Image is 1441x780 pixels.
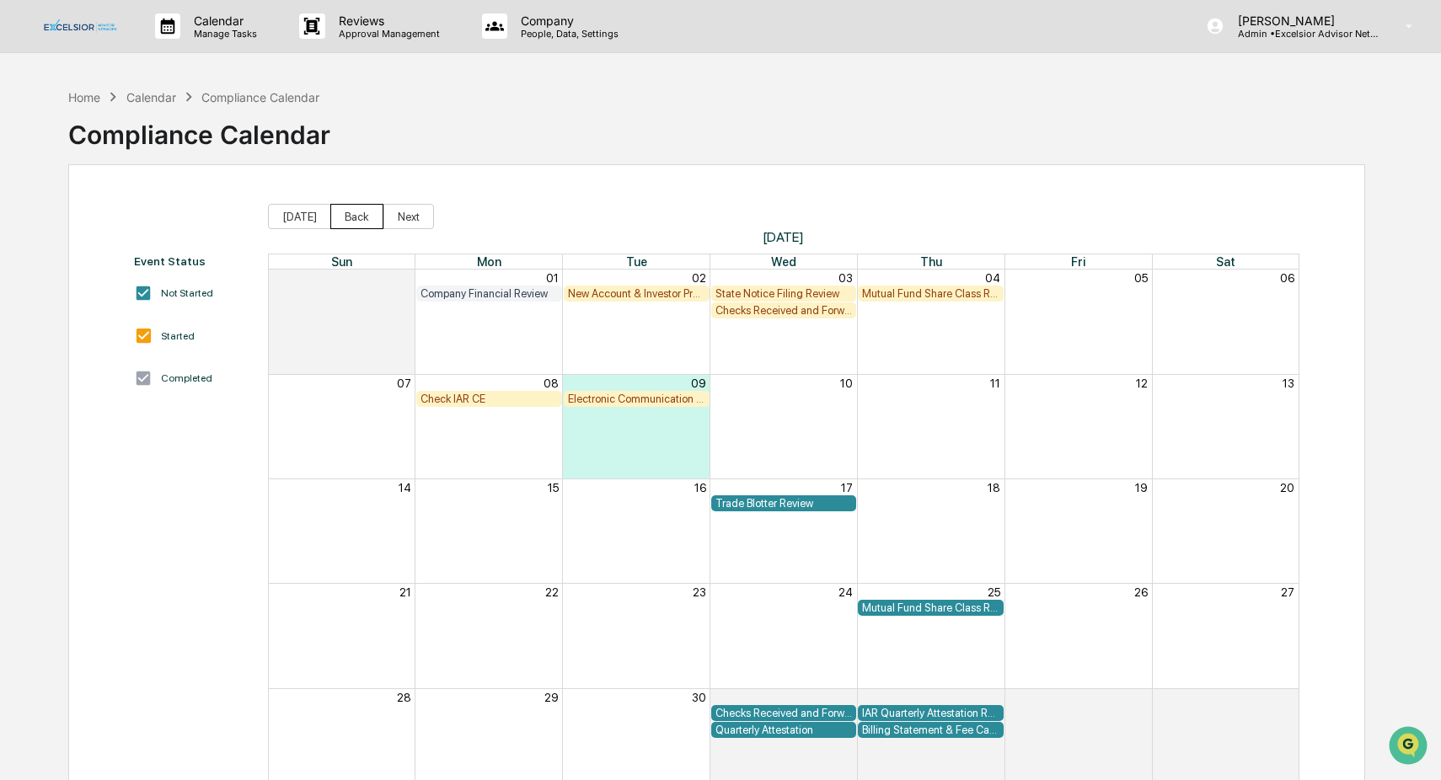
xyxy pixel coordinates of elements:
img: 1746055101610-c473b297-6a78-478c-a979-82029cc54cd1 [17,129,47,159]
a: 🖐️Preclearance [10,206,115,236]
button: 31 [399,271,411,285]
button: 23 [693,585,706,599]
div: Check IAR CE [421,393,558,405]
div: Not Started [161,287,213,299]
p: [PERSON_NAME] [1224,13,1381,28]
button: 03 [838,271,853,285]
span: Sun [331,254,352,269]
button: 07 [397,377,411,390]
div: New Account & Investor Profile Review [568,287,705,300]
button: 02 [986,691,1000,704]
div: Event Status [134,254,250,268]
p: Manage Tasks [180,28,265,40]
div: 🗄️ [122,214,136,227]
div: IAR Quarterly Attestation Review [862,707,999,719]
span: Thu [920,254,942,269]
span: Tue [626,254,647,269]
button: 13 [1283,377,1294,390]
div: Mutual Fund Share Class Review [862,601,999,614]
div: State Notice Filing Review [715,287,853,300]
div: Compliance Calendar [201,90,319,104]
div: Completed [161,372,212,384]
div: Calendar [126,90,176,104]
button: 10 [840,377,853,390]
button: 14 [399,481,411,494]
a: 🗄️Attestations [115,206,216,236]
div: Start new chat [57,129,276,146]
div: Checks Received and Forwarded Log [715,304,853,317]
button: 02 [692,271,706,285]
div: Trade Blotter Review [715,497,853,510]
a: Powered byPylon [119,285,204,298]
span: Sat [1216,254,1235,269]
button: 28 [397,691,411,704]
button: Start new chat [287,134,307,154]
button: 30 [692,691,706,704]
div: Billing Statement & Fee Calculations Report Review [862,724,999,736]
span: Preclearance [34,212,109,229]
div: Compliance Calendar [68,106,330,150]
span: Pylon [168,286,204,298]
button: 18 [988,481,1000,494]
button: 17 [841,481,853,494]
button: 20 [1280,481,1294,494]
button: Back [330,204,383,229]
button: 08 [544,377,559,390]
div: Quarterly Attestation [715,724,853,736]
span: Wed [771,254,796,269]
div: Mutual Fund Share Class Review [862,287,999,300]
div: Company Financial Review [421,287,558,300]
a: 🔎Data Lookup [10,238,113,268]
button: 04 [1279,691,1294,704]
div: Electronic Communication Review [568,393,705,405]
div: Checks Received and Forwarded Log [715,707,853,719]
button: 27 [1281,585,1294,599]
div: Home [68,90,100,104]
button: 29 [544,691,559,704]
button: 06 [1280,271,1294,285]
button: 15 [548,481,559,494]
button: 01 [546,271,559,285]
span: Attestations [139,212,209,229]
span: [DATE] [268,229,1300,245]
button: 22 [545,585,559,599]
div: 🔎 [17,246,30,259]
button: 12 [1136,377,1148,390]
p: Calendar [180,13,265,28]
p: Admin • Excelsior Advisor Network [1224,28,1381,40]
button: 24 [838,585,853,599]
button: 04 [985,271,1000,285]
span: Data Lookup [34,244,106,261]
button: 01 [840,691,853,704]
button: 05 [1134,271,1148,285]
button: 21 [399,585,411,599]
button: 09 [691,377,706,390]
p: Company [507,13,627,28]
button: 16 [694,481,706,494]
img: logo [40,19,121,33]
div: 🖐️ [17,214,30,227]
div: Started [161,330,195,342]
p: Approval Management [325,28,448,40]
p: Reviews [325,13,448,28]
button: [DATE] [268,204,331,229]
p: People, Data, Settings [507,28,627,40]
span: Fri [1071,254,1085,269]
button: 03 [1133,691,1148,704]
iframe: Open customer support [1387,724,1433,770]
span: Mon [477,254,501,269]
button: 19 [1135,481,1148,494]
div: We're available if you need us! [57,146,213,159]
p: How can we help? [17,35,307,62]
button: 25 [988,585,1000,599]
button: 11 [990,377,1000,390]
button: 26 [1134,585,1148,599]
button: Next [383,204,434,229]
